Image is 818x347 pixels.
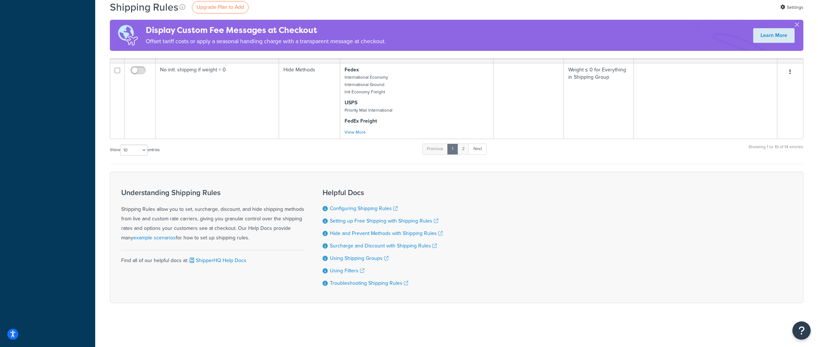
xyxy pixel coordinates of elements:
[447,143,458,154] a: 1
[422,143,448,154] a: Previous
[792,321,811,340] button: Open Resource Center
[279,63,340,139] td: Hide Methods
[564,63,634,139] td: Weight ≤ 0 for Everything in Shipping Group
[188,257,246,264] a: ShipperHQ Help Docs
[120,145,148,156] select: Showentries
[330,267,364,275] a: Using Filters
[330,230,443,237] a: Hide and Prevent Methods with Shipping Rules
[330,217,438,225] a: Setting up Free Shipping with Shipping Rules
[345,66,359,74] strong: Fedex
[345,129,366,135] a: View More
[323,189,443,197] h3: Helpful Docs
[457,143,469,154] a: 2
[330,205,398,212] a: Configuring Shipping Rules
[110,145,160,156] label: Show entries
[121,189,304,243] div: Shipping Rules allow you to set, surcharge, discount, and hide shipping methods from live and cus...
[345,74,388,95] small: International Economy International Ground Intl Economy Freight
[146,24,386,36] h4: Display Custom Fee Messages at Checkout
[345,117,377,125] strong: FedEx Freight
[780,2,803,12] a: Settings
[345,107,393,113] small: Priority Mail International
[156,63,279,139] td: No intl. shipping if weight = 0
[197,3,244,11] span: Upgrade Plan to Add
[121,189,304,197] h3: Understanding Shipping Rules
[133,234,176,242] a: example scenarios
[121,250,304,265] div: Find all of our helpful docs at:
[146,36,386,46] p: Offset tariff costs or apply a seasonal handling charge with a transparent message at checkout.
[748,143,803,158] div: Showing 1 to 10 of 14 entries
[110,20,146,51] img: duties-banner-06bc72dcb5fe05cb3f9472aba00be2ae8eb53ab6f0d8bb03d382ba314ac3c341.png
[753,28,795,43] a: Learn More
[330,242,437,250] a: Surcharge and Discount with Shipping Rules
[469,143,487,154] a: Next
[345,99,357,107] strong: USPS
[330,254,388,262] a: Using Shipping Groups
[192,1,249,14] a: Upgrade Plan to Add
[330,279,408,287] a: Troubleshooting Shipping Rules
